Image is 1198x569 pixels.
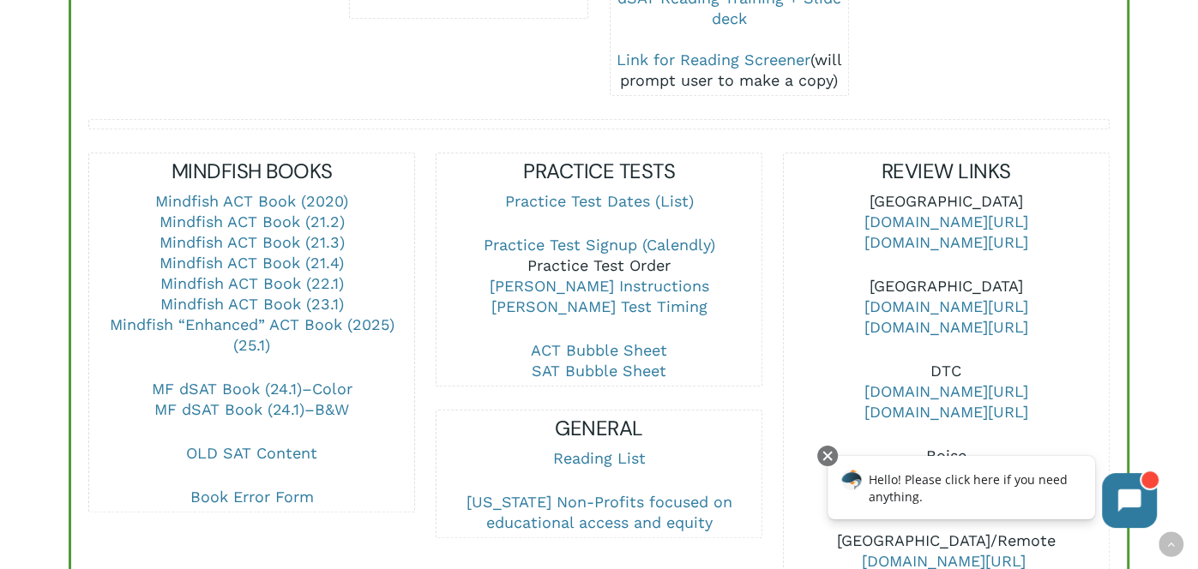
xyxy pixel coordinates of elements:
a: Practice Test Order [527,256,671,274]
a: [DOMAIN_NAME][URL] [864,403,1028,421]
h5: PRACTICE TESTS [436,158,761,185]
a: OLD SAT Content [186,444,317,462]
a: [DOMAIN_NAME][URL] [864,233,1028,251]
div: (will prompt user to make a copy) [611,50,848,91]
a: Practice Test Signup (Calendly) [483,236,714,254]
h5: MINDFISH BOOKS [89,158,413,185]
a: Link for Reading Screener [617,51,810,69]
p: [GEOGRAPHIC_DATA] [784,191,1108,276]
a: [DOMAIN_NAME][URL] [864,213,1028,231]
a: [DOMAIN_NAME][URL] [864,297,1028,315]
a: MF dSAT Book (24.1)–Color [152,380,352,398]
h5: REVIEW LINKS [784,158,1108,185]
a: [DOMAIN_NAME][URL] [864,382,1028,400]
p: Boise [784,446,1108,530]
a: [DOMAIN_NAME][URL] [864,318,1028,336]
a: Mindfish ACT Book (21.3) [160,233,345,251]
a: Reading List [552,449,645,467]
iframe: Chatbot [810,442,1174,545]
a: Book Error Form [190,488,314,506]
a: [US_STATE] Non-Profits focused on educational access and equity [466,493,731,531]
a: Mindfish ACT Book (21.2) [160,213,345,231]
a: [PERSON_NAME] Instructions [489,277,708,295]
p: DTC [784,361,1108,446]
a: Mindfish ACT Book (2020) [155,192,348,210]
a: Mindfish “Enhanced” ACT Book (2025) (25.1) [110,315,394,354]
a: MF dSAT Book (24.1)–B&W [154,400,349,418]
a: [PERSON_NAME] Test Timing [491,297,707,315]
a: Mindfish ACT Book (21.4) [160,254,344,272]
a: Mindfish ACT Book (23.1) [160,295,344,313]
h5: GENERAL [436,415,761,442]
a: ACT Bubble Sheet [531,341,667,359]
a: Mindfish ACT Book (22.1) [160,274,344,292]
a: SAT Bubble Sheet [532,362,666,380]
p: [GEOGRAPHIC_DATA] [784,276,1108,361]
a: Practice Test Dates (List) [504,192,693,210]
